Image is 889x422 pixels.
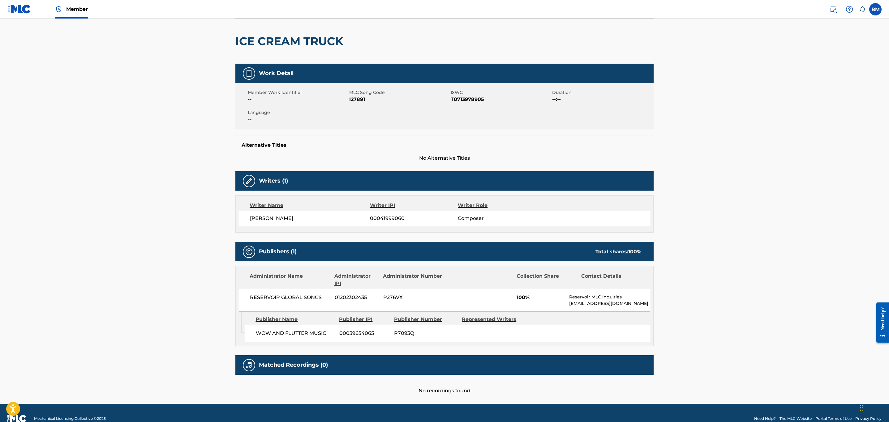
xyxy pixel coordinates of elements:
a: The MLC Website [779,416,812,421]
span: WOW AND FLUTTER MUSIC [256,330,335,337]
span: 00039654065 [339,330,389,337]
img: Work Detail [245,70,253,77]
span: --:-- [552,96,652,103]
img: Publishers [245,248,253,255]
div: Administrator Number [383,272,443,287]
h5: Work Detail [259,70,294,77]
span: Duration [552,89,652,96]
span: No Alternative Titles [235,154,654,162]
p: [EMAIL_ADDRESS][DOMAIN_NAME] [569,300,650,307]
span: Member [66,6,88,13]
img: search [830,6,837,13]
span: 01202302435 [335,294,379,301]
div: Writer IPI [370,202,458,209]
a: Privacy Policy [855,416,882,421]
a: Public Search [827,3,840,15]
img: Matched Recordings [245,361,253,369]
span: T0713978905 [451,96,551,103]
span: MLC Song Code [349,89,449,96]
div: Publisher Name [256,316,334,323]
img: Writers [245,177,253,185]
span: P276VX [383,294,443,301]
div: Publisher Number [394,316,457,323]
div: Writer Role [458,202,538,209]
div: Collection Share [517,272,577,287]
div: Administrator IPI [334,272,378,287]
span: Member Work Identifier [248,89,348,96]
span: P7093Q [394,330,457,337]
div: No recordings found [235,375,654,395]
div: Help [843,3,856,15]
iframe: Chat Widget [858,392,889,422]
div: Writer Name [250,202,370,209]
span: 00041999060 [370,215,458,222]
div: Notifications [859,6,865,12]
h5: Alternative Titles [242,142,647,148]
span: 100% [517,294,565,301]
h5: Matched Recordings (0) [259,361,328,369]
h2: ICE CREAM TRUCK [235,34,346,48]
img: help [846,6,853,13]
span: [PERSON_NAME] [250,215,370,222]
img: Top Rightsholder [55,6,62,13]
div: Drag [860,399,864,417]
img: MLC Logo [7,5,31,14]
div: Publisher IPI [339,316,389,323]
div: User Menu [869,3,882,15]
a: Need Help? [754,416,776,421]
iframe: Resource Center [872,298,889,347]
span: Mechanical Licensing Collective © 2025 [34,416,106,421]
span: ISWC [451,89,551,96]
div: Represented Writers [462,316,525,323]
span: 100 % [628,249,641,255]
span: Language [248,109,348,116]
a: Portal Terms of Use [815,416,852,421]
span: RESERVOIR GLOBAL SONGS [250,294,330,301]
span: -- [248,96,348,103]
div: Contact Details [581,272,641,287]
div: Total shares: [595,248,641,255]
span: I27891 [349,96,449,103]
h5: Writers (1) [259,177,288,184]
span: -- [248,116,348,123]
span: Composer [458,215,538,222]
h5: Publishers (1) [259,248,297,255]
p: Reservoir MLC Inquiries [569,294,650,300]
div: Administrator Name [250,272,330,287]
